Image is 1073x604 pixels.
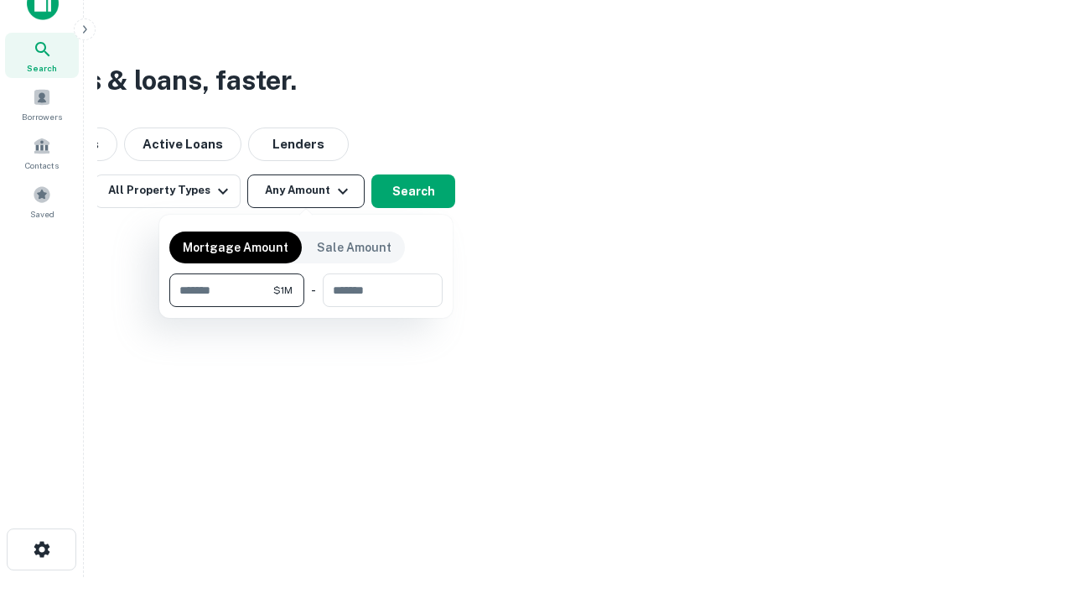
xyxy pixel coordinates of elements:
[317,238,391,257] p: Sale Amount
[273,283,293,298] span: $1M
[311,273,316,307] div: -
[989,470,1073,550] iframe: Chat Widget
[183,238,288,257] p: Mortgage Amount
